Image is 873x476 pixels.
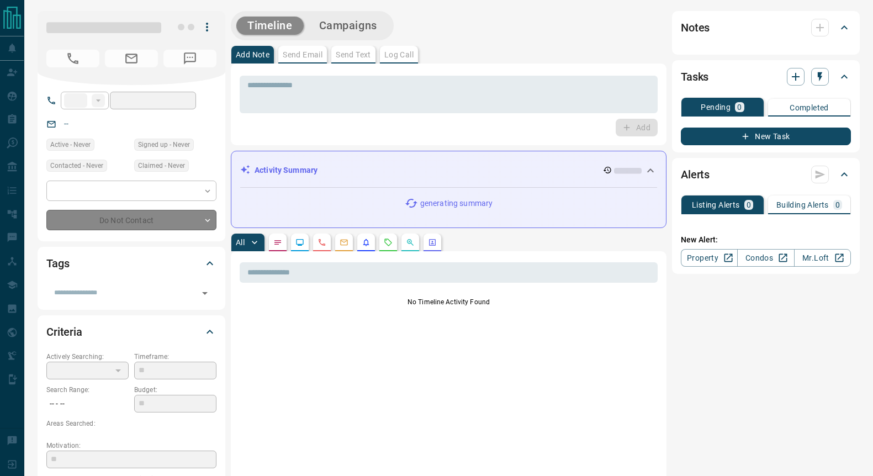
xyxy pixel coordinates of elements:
div: Criteria [46,319,216,345]
div: Alerts [681,161,851,188]
span: Contacted - Never [50,160,103,171]
span: Claimed - Never [138,160,185,171]
svg: Notes [273,238,282,247]
div: Tags [46,250,216,277]
svg: Listing Alerts [362,238,371,247]
a: Condos [737,249,794,267]
h2: Criteria [46,323,82,341]
h2: Notes [681,19,710,36]
p: Completed [790,104,829,112]
svg: Requests [384,238,393,247]
a: -- [64,119,68,128]
p: New Alert: [681,234,851,246]
p: Budget: [134,385,216,395]
p: Activity Summary [255,165,318,176]
h2: Alerts [681,166,710,183]
p: Pending [701,103,731,111]
h2: Tags [46,255,69,272]
div: Activity Summary [240,160,657,181]
span: Signed up - Never [138,139,190,150]
button: Open [197,285,213,301]
p: Building Alerts [776,201,829,209]
span: No Number [46,50,99,67]
p: Areas Searched: [46,419,216,429]
p: 0 [835,201,840,209]
p: Listing Alerts [692,201,740,209]
span: No Number [163,50,216,67]
p: 0 [737,103,742,111]
p: Search Range: [46,385,129,395]
div: Notes [681,14,851,41]
svg: Agent Actions [428,238,437,247]
p: generating summary [420,198,493,209]
a: Mr.Loft [794,249,851,267]
p: Timeframe: [134,352,216,362]
button: New Task [681,128,851,145]
span: Active - Never [50,139,91,150]
button: Timeline [236,17,304,35]
p: 0 [747,201,751,209]
p: -- - -- [46,395,129,413]
p: Add Note [236,51,269,59]
svg: Emails [340,238,348,247]
svg: Calls [318,238,326,247]
div: Do Not Contact [46,210,216,230]
p: Motivation: [46,441,216,451]
button: Campaigns [308,17,388,35]
a: Property [681,249,738,267]
p: All [236,239,245,246]
svg: Lead Browsing Activity [295,238,304,247]
p: No Timeline Activity Found [240,297,658,307]
h2: Tasks [681,68,708,86]
div: Tasks [681,64,851,90]
span: No Email [105,50,158,67]
p: Actively Searching: [46,352,129,362]
svg: Opportunities [406,238,415,247]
